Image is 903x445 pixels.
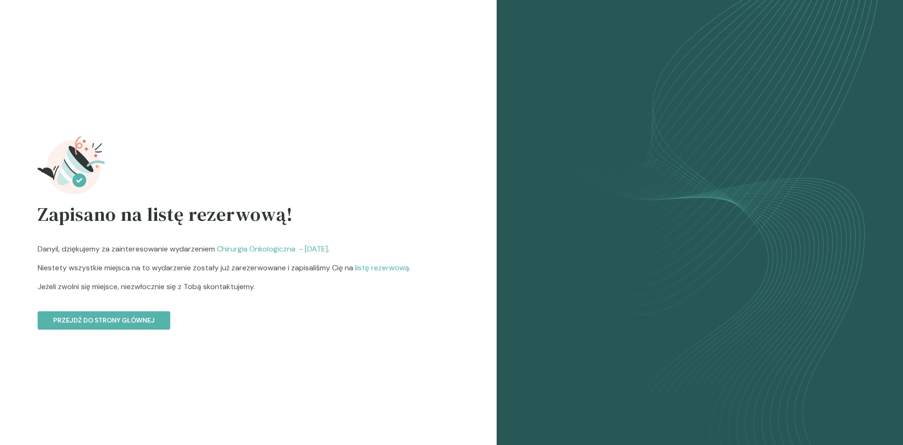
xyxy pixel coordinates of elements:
[217,244,328,254] span: Chirurgia Onkologiczna - [DATE]
[53,316,155,325] p: Przejdź do strony głównej
[38,200,459,236] h3: Zapisano na listę rezerwową!
[38,300,459,330] a: Przejdź do strony głównej
[38,131,107,200] img: registration_success.svg
[38,243,459,300] p: Danyil , dziękujemy za zainteresowanie wydarzeniem .
[38,311,170,330] button: Przejdź do strony głównej
[355,263,409,273] span: listę rezerwową
[38,281,459,292] span: Jeżeli zwolni się miejsce, niezwłocznie się z Tobą skontaktujemy.
[38,262,459,281] span: Niestety wszystkie miejsca na to wydarzenie zostały już zarezerwowane i zapisaliśmy Cię na .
